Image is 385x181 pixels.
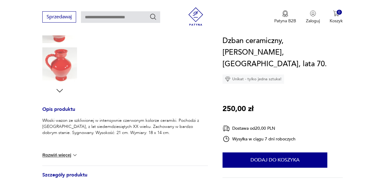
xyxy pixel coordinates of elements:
img: Ikona diamentu [225,76,230,82]
img: Ikonka użytkownika [310,10,316,16]
div: Unikat - tylko jedna sztuka! [222,74,284,84]
p: 250,00 zł [222,103,254,115]
a: Ikona medaluPatyna B2B [274,10,296,24]
img: chevron down [72,152,78,158]
p: Włoski wazon ze szkliwionej w intensywnie czerwonym kolorze ceramiki. Pochodzi z [GEOGRAPHIC_DATA... [42,118,208,136]
img: Patyna - sklep z meblami i dekoracjami vintage [187,7,205,26]
img: Zdjęcie produktu Dzban ceramiczny, Miriam Deruta, Włochy, lata 70. [42,47,77,82]
button: Sprzedawaj [42,11,76,23]
p: Zaloguj [306,18,320,24]
button: 0Koszyk [330,10,343,24]
img: Ikona medalu [282,10,288,17]
button: Patyna B2B [274,10,296,24]
button: Szukaj [149,13,157,20]
p: Koszyk [330,18,343,24]
div: Dostawa od 20,00 PLN [222,125,296,132]
div: Wysyłka w ciągu 7 dni roboczych [222,135,296,143]
img: Ikona dostawy [222,125,230,132]
img: Ikona koszyka [333,10,339,16]
button: Zaloguj [306,10,320,24]
h1: Dzban ceramiczny, [PERSON_NAME], [GEOGRAPHIC_DATA], lata 70. [222,35,343,70]
button: Rozwiń więcej [42,152,78,158]
button: Dodaj do koszyka [222,152,327,168]
h3: Opis produktu [42,107,208,118]
a: Sprzedawaj [42,15,76,20]
p: Patyna B2B [274,18,296,24]
div: 0 [337,10,342,15]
